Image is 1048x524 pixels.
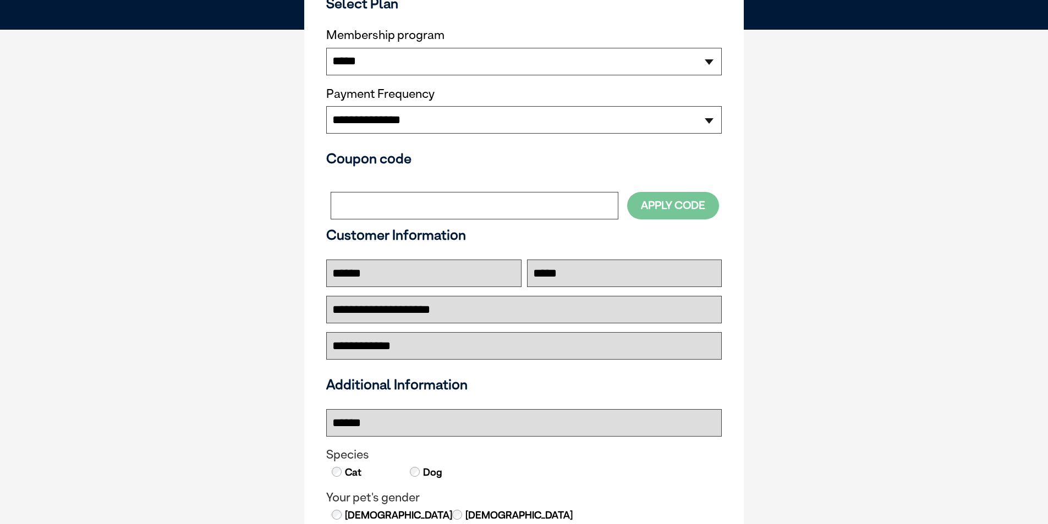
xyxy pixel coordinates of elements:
h3: Customer Information [326,227,722,243]
label: Payment Frequency [326,87,435,101]
h3: Additional Information [322,376,726,393]
legend: Species [326,448,722,462]
legend: Your pet's gender [326,490,722,505]
button: Apply Code [627,192,719,219]
label: Membership program [326,28,722,42]
h3: Coupon code [326,150,722,167]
